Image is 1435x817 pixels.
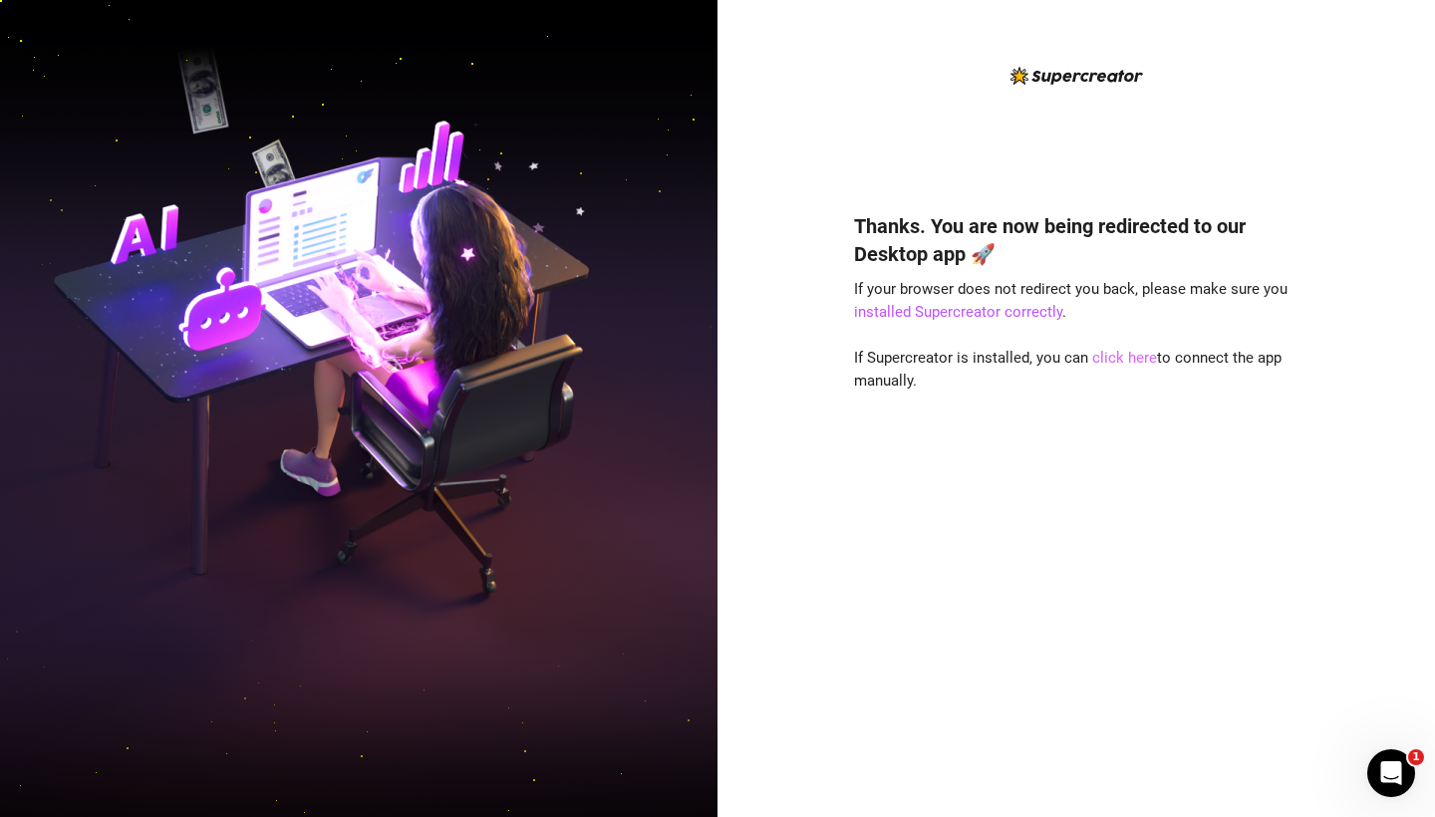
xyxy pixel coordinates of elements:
h4: Thanks. You are now being redirected to our Desktop app 🚀 [854,212,1298,268]
a: click here [1092,349,1157,367]
span: 1 [1408,749,1424,765]
span: If Supercreator is installed, you can to connect the app manually. [854,349,1282,391]
iframe: Intercom live chat [1367,749,1415,797]
a: installed Supercreator correctly [854,303,1062,321]
span: If your browser does not redirect you back, please make sure you . [854,280,1288,322]
img: logo-BBDzfeDw.svg [1010,67,1143,85]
